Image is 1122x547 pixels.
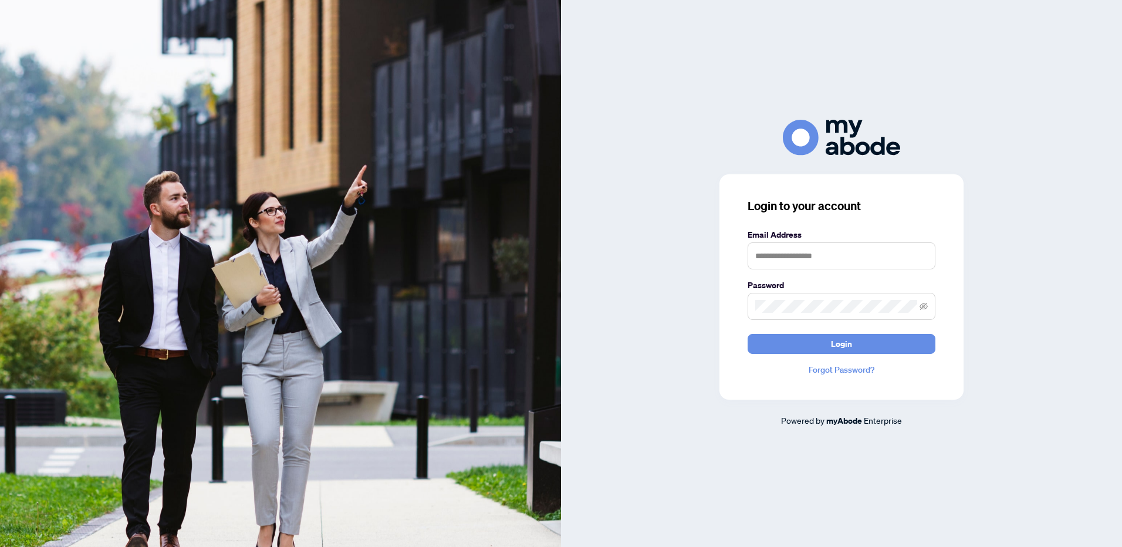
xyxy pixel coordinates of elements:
label: Password [748,279,935,292]
span: Login [831,335,852,353]
a: Forgot Password? [748,363,935,376]
span: Enterprise [864,415,902,426]
span: Powered by [781,415,824,426]
a: myAbode [826,414,862,427]
span: eye-invisible [920,302,928,310]
h3: Login to your account [748,198,935,214]
button: Login [748,334,935,354]
img: ma-logo [783,120,900,156]
label: Email Address [748,228,935,241]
